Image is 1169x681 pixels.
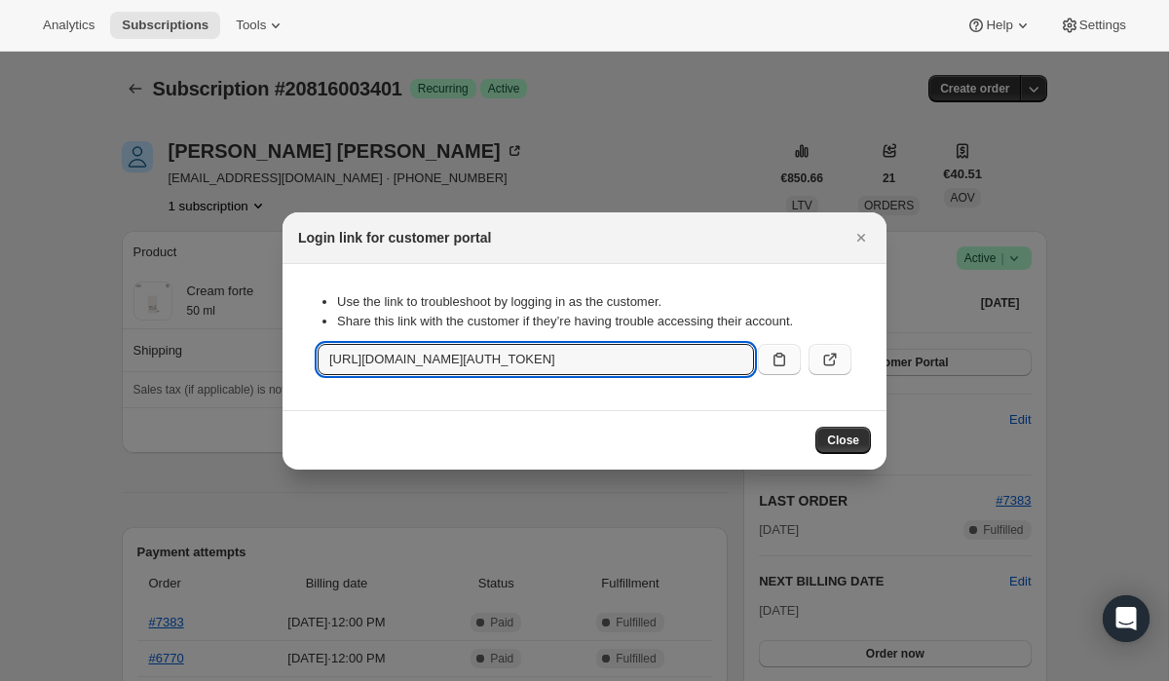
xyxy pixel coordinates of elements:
button: Help [955,12,1043,39]
button: Subscriptions [110,12,220,39]
li: Use the link to troubleshoot by logging in as the customer. [337,292,851,312]
span: Help [986,18,1012,33]
span: Close [827,433,859,448]
li: Share this link with the customer if they’re having trouble accessing their account. [337,312,851,331]
h2: Login link for customer portal [298,228,491,247]
button: Close [848,224,875,251]
span: Subscriptions [122,18,208,33]
span: Analytics [43,18,94,33]
button: Tools [224,12,297,39]
button: Settings [1048,12,1138,39]
div: Open Intercom Messenger [1103,595,1150,642]
button: Close [815,427,871,454]
button: Analytics [31,12,106,39]
span: Settings [1079,18,1126,33]
span: Tools [236,18,266,33]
